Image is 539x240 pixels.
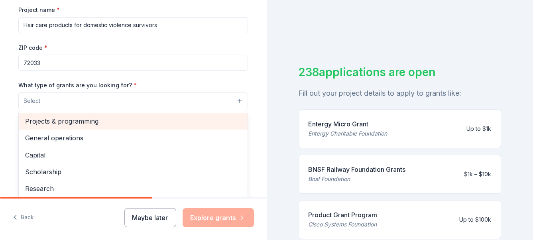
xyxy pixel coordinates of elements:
span: General operations [25,133,241,143]
span: Capital [25,150,241,160]
span: Select [24,96,40,106]
div: Select [18,111,248,207]
span: Projects & programming [25,116,241,126]
span: Scholarship [25,167,241,177]
span: Research [25,183,241,194]
button: Select [18,92,248,109]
